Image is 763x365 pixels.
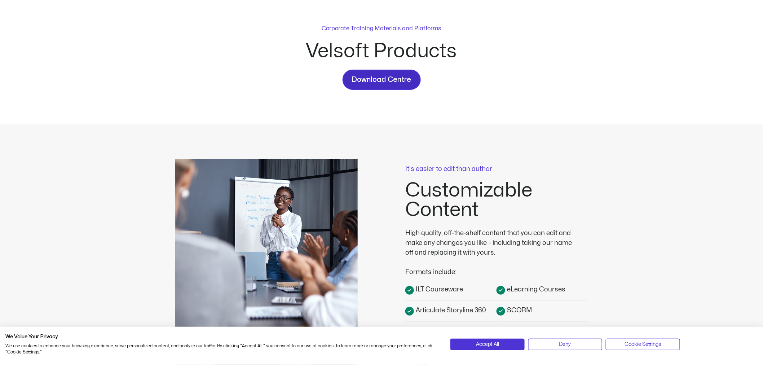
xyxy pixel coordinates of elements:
span: Accept All [476,340,499,348]
a: Articulate Storyline 360 [405,305,497,316]
h2: Velsoft Products [252,41,511,61]
span: Cookie Settings [625,340,661,348]
h2: Customizable Content [405,181,588,220]
span: eLearning Courses [505,285,565,294]
a: ILT Courseware [405,284,497,295]
span: Articulate Storyline 360 [414,305,486,315]
span: Deny [559,340,571,348]
span: ILT Courseware [414,285,463,294]
div: High quality, off-the-shelf content that you can edit and make any changes you like – including t... [405,228,578,258]
a: Download Centre [343,70,421,90]
span: Download Centre [352,74,411,85]
div: Formats include: [405,258,578,277]
span: SCORM [505,305,532,315]
button: Deny all cookies [528,339,602,350]
p: Corporate Training Materials and Platforms [322,24,441,33]
p: It's easier to edit than author [405,166,588,172]
p: We use cookies to enhance your browsing experience, serve personalized content, and analyze our t... [5,343,440,355]
a: SCORM [497,305,588,316]
button: Adjust cookie preferences [606,339,680,350]
h2: We Value Your Privacy [5,334,440,340]
button: Accept all cookies [450,339,524,350]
